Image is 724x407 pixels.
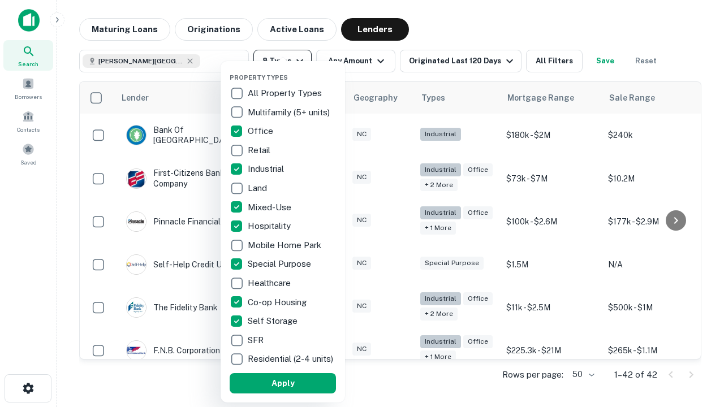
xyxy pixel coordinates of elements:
[248,106,332,119] p: Multifamily (5+ units)
[248,181,269,195] p: Land
[230,373,336,393] button: Apply
[248,296,309,309] p: Co-op Housing
[248,352,335,366] p: Residential (2-4 units)
[667,280,724,335] iframe: Chat Widget
[248,334,266,347] p: SFR
[248,257,313,271] p: Special Purpose
[230,74,288,81] span: Property Types
[248,201,294,214] p: Mixed-Use
[248,314,300,328] p: Self Storage
[248,219,293,233] p: Hospitality
[248,124,275,138] p: Office
[248,144,273,157] p: Retail
[248,162,286,176] p: Industrial
[248,239,324,252] p: Mobile Home Park
[248,276,293,290] p: Healthcare
[248,86,324,100] p: All Property Types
